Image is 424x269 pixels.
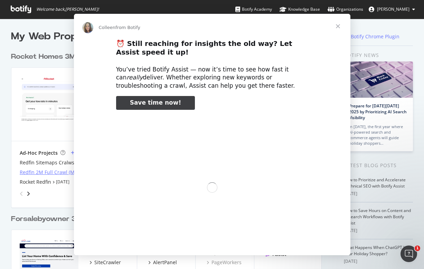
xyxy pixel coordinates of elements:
span: Close [326,14,350,39]
div: You’ve tried Botify Assist — now it’s time to see how fast it can deliver. Whether exploring new ... [116,66,308,90]
i: really [126,74,143,81]
span: from Botify [115,25,140,30]
span: Colleen [99,25,116,30]
img: Profile image for Colleen [82,22,93,33]
a: Save time now! [116,96,195,110]
h2: ⏰ Still reaching for insights the old way? Let Assist speed it up! [116,39,308,60]
span: Save time now! [130,99,181,106]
